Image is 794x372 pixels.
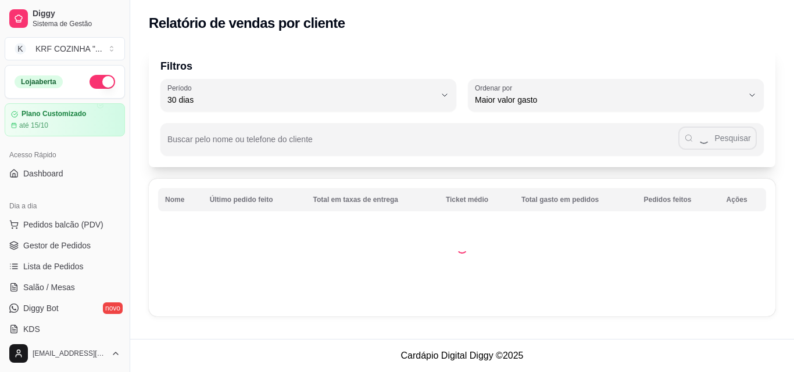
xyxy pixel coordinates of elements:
[23,240,91,251] span: Gestor de Pedidos
[33,19,120,28] span: Sistema de Gestão
[5,5,125,32] a: DiggySistema de Gestão
[90,75,115,89] button: Alterar Status
[15,75,63,88] div: Loja aberta
[167,94,435,106] span: 30 dias
[19,121,48,130] article: até 15/10
[167,138,678,150] input: Buscar pelo nome ou telefone do cliente
[130,339,794,372] footer: Cardápio Digital Diggy © 2025
[22,110,86,118] article: Plano Customizado
[15,43,26,55] span: K
[23,168,63,179] span: Dashboard
[5,278,125,297] a: Salão / Mesas
[160,58,764,74] p: Filtros
[5,103,125,136] a: Plano Customizadoaté 15/10
[35,43,102,55] div: KRF COZINHA " ...
[5,146,125,164] div: Acesso Rápido
[33,9,120,19] span: Diggy
[456,242,468,254] div: Loading
[5,197,125,215] div: Dia a dia
[5,257,125,276] a: Lista de Pedidos
[23,261,84,272] span: Lista de Pedidos
[475,83,516,93] label: Ordenar por
[5,37,125,60] button: Select a team
[23,302,59,314] span: Diggy Bot
[5,320,125,338] a: KDS
[5,236,125,255] a: Gestor de Pedidos
[468,79,764,111] button: Ordenar porMaior valor gasto
[475,94,743,106] span: Maior valor gasto
[149,14,345,32] h2: Relatório de vendas por cliente
[5,164,125,183] a: Dashboard
[33,349,106,358] span: [EMAIL_ADDRESS][DOMAIN_NAME]
[23,281,75,293] span: Salão / Mesas
[160,79,456,111] button: Período30 dias
[5,340,125,367] button: [EMAIL_ADDRESS][DOMAIN_NAME]
[5,299,125,317] a: Diggy Botnovo
[23,323,40,335] span: KDS
[23,219,103,230] span: Pedidos balcão (PDV)
[5,215,125,234] button: Pedidos balcão (PDV)
[167,83,195,93] label: Período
